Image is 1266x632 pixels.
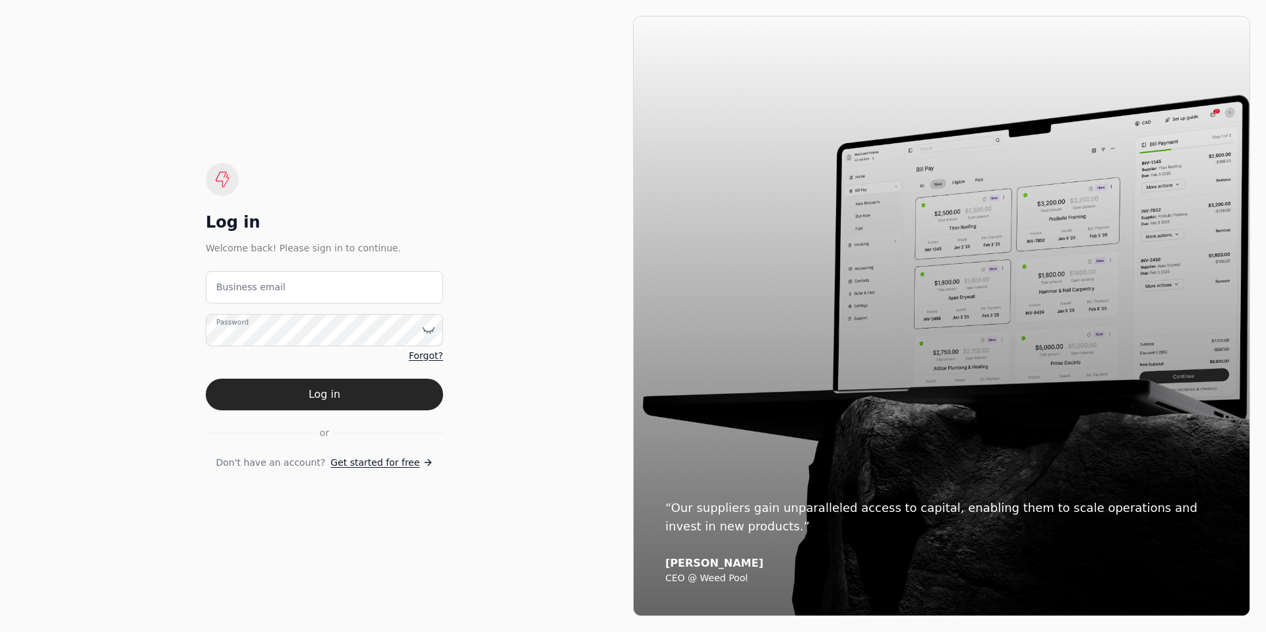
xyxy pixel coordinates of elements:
[330,456,433,470] a: Get started for free
[216,280,286,294] label: Business email
[206,379,443,410] button: Log in
[320,426,329,440] span: or
[409,349,443,363] a: Forgot?
[330,456,419,470] span: Get started for free
[216,456,325,470] span: Don't have an account?
[216,317,249,327] label: Password
[206,212,443,233] div: Log in
[665,499,1218,536] div: “Our suppliers gain unparalleled access to capital, enabling them to scale operations and invest ...
[665,557,1218,570] div: [PERSON_NAME]
[206,241,443,255] div: Welcome back! Please sign in to continue.
[665,573,1218,585] div: CEO @ Weed Pool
